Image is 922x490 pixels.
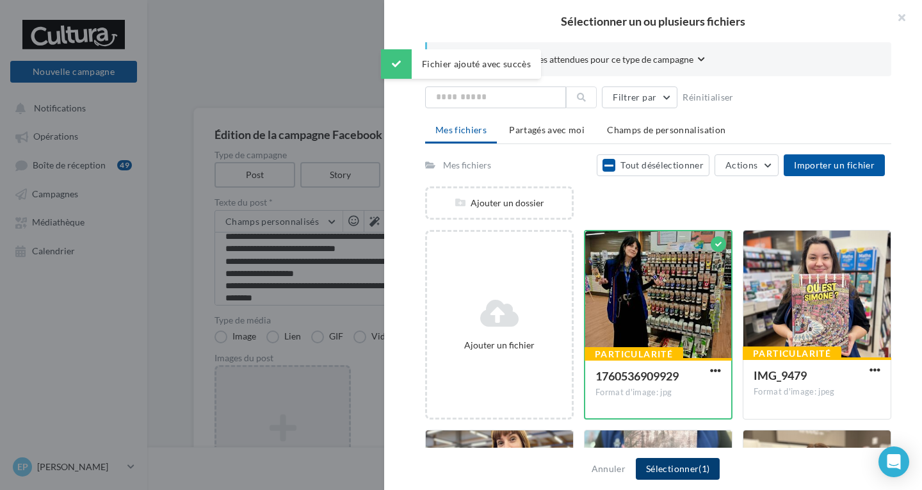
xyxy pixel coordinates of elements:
[636,458,720,480] button: Sélectionner(1)
[427,197,572,209] div: Ajouter un dossier
[432,339,567,352] div: Ajouter un fichier
[595,387,721,398] div: Format d'image: jpg
[784,154,885,176] button: Importer un fichier
[448,53,705,69] button: Consulter les contraintes attendues pour ce type de campagne
[509,124,585,135] span: Partagés avec moi
[743,347,841,361] div: Particularité
[585,347,683,361] div: Particularité
[597,154,709,176] button: Tout désélectionner
[607,124,725,135] span: Champs de personnalisation
[699,463,709,474] span: (1)
[602,86,677,108] button: Filtrer par
[677,90,739,105] button: Réinitialiser
[586,461,631,477] button: Annuler
[715,154,779,176] button: Actions
[595,369,679,383] span: 1760536909929
[448,53,693,66] span: Consulter les contraintes attendues pour ce type de campagne
[794,159,875,170] span: Importer un fichier
[405,15,902,27] h2: Sélectionner un ou plusieurs fichiers
[725,159,757,170] span: Actions
[443,159,491,172] div: Mes fichiers
[878,446,909,477] div: Open Intercom Messenger
[381,49,541,79] div: Fichier ajouté avec succès
[754,368,807,382] span: IMG_9479
[435,124,487,135] span: Mes fichiers
[754,386,880,398] div: Format d'image: jpeg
